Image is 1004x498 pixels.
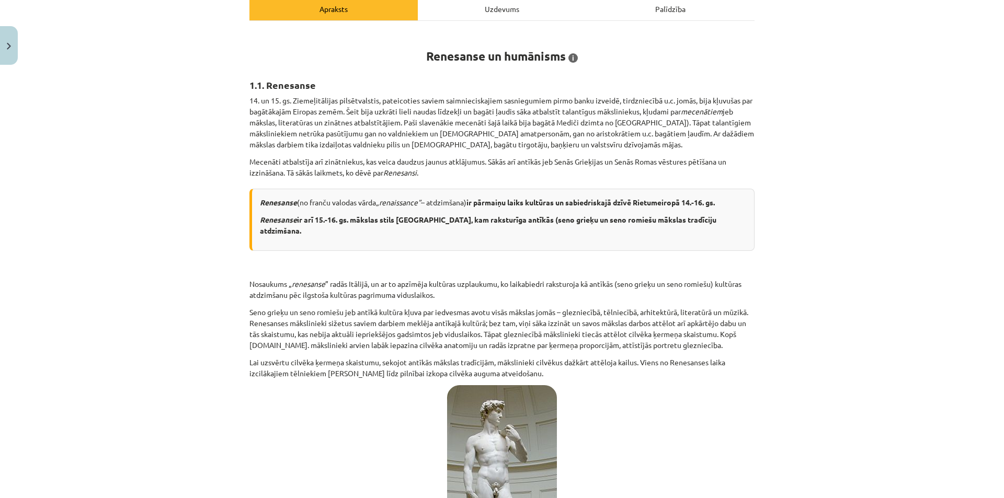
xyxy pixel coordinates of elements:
[426,49,566,64] strong: Renesanse un humānisms
[260,198,297,207] i: Renesanse
[249,357,755,379] p: Lai uzsvērtu cilvēka ķermeņa skaistumu, sekojot antīkās mākslas tradīcijām, mākslinieki cilvēkus ...
[249,156,755,178] p: Mecenāti atbalstīja arī zinātniekus, kas veica daudzus jaunus atklājumus. Sākās arī antīkās jeb S...
[260,215,716,235] b: ir arī 15.-16. gs. mākslas stils [GEOGRAPHIC_DATA], kam raksturīga antīkās (seno grieķu un seno r...
[568,53,578,63] span: i
[249,79,316,91] strong: 1.1. Renesanse
[7,43,11,50] img: icon-close-lesson-0947bae3869378f0d4975bcd49f059093ad1ed9edebbc8119c70593378902aed.svg
[292,279,325,288] i: renesanse
[376,198,421,207] i: „renaissance”
[249,307,755,351] p: Seno grieķu un seno romiešu jeb antīkā kultūra kļuva par iedvesmas avotu visās mākslas jomās – gl...
[260,197,746,208] p: (no franču valodas vārda – atdzimšana)
[249,279,755,300] p: Nosaukums „ ” radās Itālijā, un ar to apzīmēja kultūras uzplaukumu, ko laikabiedri raksturoja kā ...
[466,198,715,207] b: ir pārmaiņu laiks kultūras un sabiedriskajā dzīvē Rietumeiropā 14.-16. gs.
[681,107,723,116] i: mecenātiem
[260,215,297,224] i: Renesanse
[383,168,417,177] i: Renesansi
[249,95,755,150] p: 14. un 15. gs. Ziemeļitālijas pilsētvalstis, pateicoties saviem saimnieciskajiem sasniegumiem pir...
